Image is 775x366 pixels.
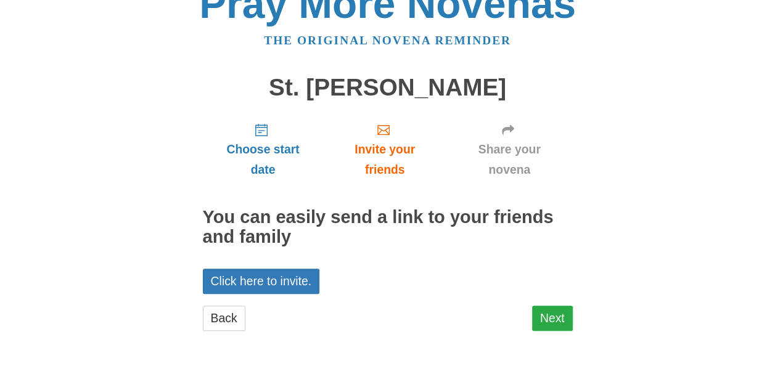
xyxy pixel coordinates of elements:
span: Share your novena [459,139,560,180]
h1: St. [PERSON_NAME] [203,75,573,101]
a: Choose start date [203,113,324,186]
a: Back [203,306,245,331]
span: Choose start date [215,139,311,180]
a: Invite your friends [323,113,446,186]
h2: You can easily send a link to your friends and family [203,208,573,247]
a: Share your novena [446,113,573,186]
a: The original novena reminder [264,34,511,47]
a: Click here to invite. [203,269,320,294]
a: Next [532,306,573,331]
span: Invite your friends [335,139,433,180]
